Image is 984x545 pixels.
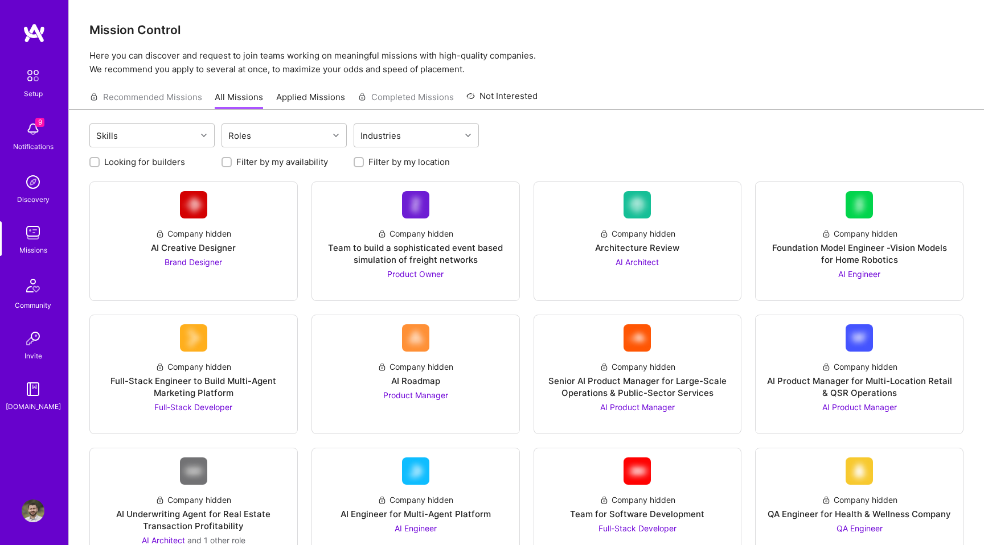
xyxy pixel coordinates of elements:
[624,457,651,485] img: Company Logo
[155,228,231,240] div: Company hidden
[838,269,880,279] span: AI Engineer
[151,242,236,254] div: AI Creative Designer
[22,499,44,522] img: User Avatar
[765,242,954,266] div: Foundation Model Engineer -Vision Models for Home Robotics
[155,361,231,373] div: Company hidden
[99,508,288,532] div: AI Underwriting Agent for Real Estate Transaction Profitability
[846,457,873,485] img: Company Logo
[187,535,245,545] span: and 1 other role
[89,23,963,37] h3: Mission Control
[23,23,46,43] img: logo
[395,523,437,533] span: AI Engineer
[19,499,47,522] a: User Avatar
[543,324,732,424] a: Company LogoCompany hiddenSenior AI Product Manager for Large-Scale Operations & Public-Sector Se...
[17,193,50,205] div: Discovery
[22,221,44,244] img: teamwork
[822,361,897,373] div: Company hidden
[765,324,954,424] a: Company LogoCompany hiddenAI Product Manager for Multi-Location Retail & QSR OperationsAI Product...
[822,494,897,506] div: Company hidden
[104,156,185,168] label: Looking for builders
[387,269,444,279] span: Product Owner
[341,508,491,520] div: AI Engineer for Multi-Agent Platform
[378,361,453,373] div: Company hidden
[846,191,873,218] img: Company Logo
[24,350,42,362] div: Invite
[543,191,732,291] a: Company LogoCompany hiddenArchitecture ReviewAI Architect
[93,127,121,144] div: Skills
[595,242,679,254] div: Architecture Review
[358,127,404,144] div: Industries
[600,494,675,506] div: Company hidden
[570,508,704,520] div: Team for Software Development
[22,378,44,401] img: guide book
[765,191,954,291] a: Company LogoCompany hiddenFoundation Model Engineer -Vision Models for Home RoboticsAI Engineer
[402,191,429,218] img: Company Logo
[598,523,676,533] span: Full-Stack Developer
[215,91,263,110] a: All Missions
[543,375,732,399] div: Senior AI Product Manager for Large-Scale Operations & Public-Sector Services
[465,133,471,138] i: icon Chevron
[624,324,651,352] img: Company Logo
[22,327,44,350] img: Invite
[24,88,43,100] div: Setup
[321,242,510,266] div: Team to build a sophisticated event based simulation of freight networks
[600,402,675,412] span: AI Product Manager
[333,133,339,138] i: icon Chevron
[19,272,47,299] img: Community
[19,244,47,256] div: Missions
[21,64,45,88] img: setup
[89,49,963,76] p: Here you can discover and request to join teams working on meaningful missions with high-quality ...
[225,127,254,144] div: Roles
[624,191,651,218] img: Company Logo
[378,228,453,240] div: Company hidden
[35,118,44,127] span: 9
[321,324,510,424] a: Company LogoCompany hiddenAI RoadmapProduct Manager
[846,324,873,352] img: Company Logo
[6,401,61,412] div: [DOMAIN_NAME]
[391,375,440,387] div: AI Roadmap
[142,535,185,545] span: AI Architect
[616,257,659,267] span: AI Architect
[822,402,897,412] span: AI Product Manager
[402,457,429,485] img: Company Logo
[383,390,448,400] span: Product Manager
[22,171,44,193] img: discovery
[154,402,232,412] span: Full-Stack Developer
[600,228,675,240] div: Company hidden
[13,141,54,152] div: Notifications
[466,89,538,110] a: Not Interested
[321,191,510,291] a: Company LogoCompany hiddenTeam to build a sophisticated event based simulation of freight network...
[368,156,450,168] label: Filter by my location
[99,191,288,291] a: Company LogoCompany hiddenAI Creative DesignerBrand Designer
[765,375,954,399] div: AI Product Manager for Multi-Location Retail & QSR Operations
[15,299,51,311] div: Community
[378,494,453,506] div: Company hidden
[402,324,429,352] img: Company Logo
[600,361,675,373] div: Company hidden
[99,375,288,399] div: Full-Stack Engineer to Build Multi-Agent Marketing Platform
[822,228,897,240] div: Company hidden
[201,133,207,138] i: icon Chevron
[155,494,231,506] div: Company hidden
[768,508,951,520] div: QA Engineer for Health & Wellness Company
[236,156,328,168] label: Filter by my availability
[99,324,288,424] a: Company LogoCompany hiddenFull-Stack Engineer to Build Multi-Agent Marketing PlatformFull-Stack D...
[165,257,222,267] span: Brand Designer
[276,91,345,110] a: Applied Missions
[180,457,207,485] img: Company Logo
[22,118,44,141] img: bell
[180,324,207,352] img: Company Logo
[180,191,207,218] img: Company Logo
[837,523,883,533] span: QA Engineer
